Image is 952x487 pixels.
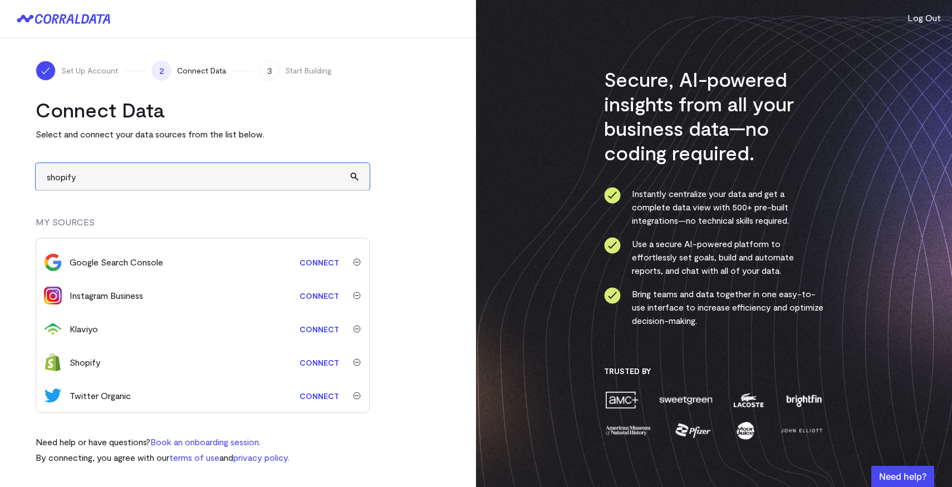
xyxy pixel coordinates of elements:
[784,390,824,410] img: brightfin-a251e171.png
[294,319,345,340] a: Connect
[151,61,171,81] span: 2
[604,287,621,304] img: ico-check-circle-4b19435c.svg
[604,390,640,410] img: amc-0b11a8f1.png
[604,187,621,204] img: ico-check-circle-4b19435c.svg
[732,390,765,410] img: lacoste-7a6b0538.png
[44,287,62,304] img: instagram_business-39503cfc.png
[70,289,143,302] div: Instagram Business
[294,286,345,306] a: Connect
[36,127,370,141] p: Select and connect your data sources from the list below.
[779,421,824,440] img: john-elliott-25751c40.png
[353,392,361,400] img: trash-40e54a27.svg
[294,252,345,273] a: Connect
[44,253,62,271] img: google_search_console-3467bcd2.svg
[604,187,824,227] li: Instantly centralize your data and get a complete data view with 500+ pre-built integrations—no t...
[44,353,62,371] img: shopify-673fa4e3.svg
[40,65,51,76] img: ico-check-white-5ff98cb1.svg
[604,287,824,327] li: Bring teams and data together in one easy-to-use interface to increase efficiency and optimize de...
[36,435,289,449] p: Need help or have questions?
[70,255,163,269] div: Google Search Console
[70,389,131,402] div: Twitter Organic
[294,386,345,406] a: Connect
[353,358,361,366] img: trash-40e54a27.svg
[36,163,370,190] input: Search and add other data sources
[259,61,279,81] span: 3
[353,258,361,266] img: trash-40e54a27.svg
[150,436,261,447] a: Book an onboarding session.
[604,421,652,440] img: amnh-5afada46.png
[604,237,621,254] img: ico-check-circle-4b19435c.svg
[674,421,713,440] img: pfizer-e137f5fc.png
[44,387,62,405] img: twitter-84440d70.svg
[169,452,219,463] a: terms of use
[734,421,757,440] img: moon-juice-c312e729.png
[353,292,361,299] img: trash-40e54a27.svg
[604,366,824,376] h3: Trusted By
[907,11,941,24] button: Log Out
[177,65,226,76] span: Connect Data
[294,352,345,373] a: Connect
[36,97,370,122] h2: Connect Data
[353,325,361,333] img: trash-40e54a27.svg
[36,215,370,238] div: MY SOURCES
[604,237,824,277] li: Use a secure AI-powered platform to effortlessly set goals, build and automate reports, and chat ...
[70,356,101,369] div: Shopify
[44,320,62,338] img: klaviyo-7e7a5dca.svg
[70,322,98,336] div: Klaviyo
[233,452,289,463] a: privacy policy.
[36,451,289,464] p: By connecting, you agree with our and
[658,390,714,410] img: sweetgreen-1d1fb32c.png
[604,67,824,165] h3: Secure, AI-powered insights from all your business data—no coding required.
[285,65,332,76] span: Start Building
[61,65,118,76] span: Set Up Account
